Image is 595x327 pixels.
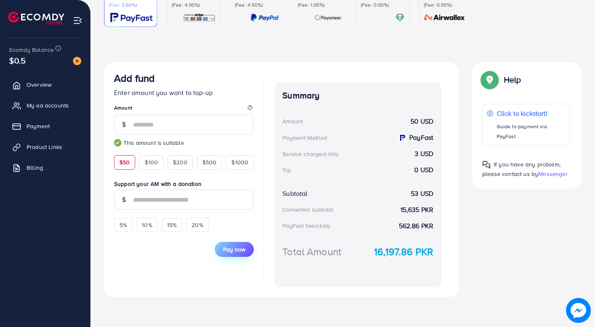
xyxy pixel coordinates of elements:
[192,221,203,229] span: 20%
[223,245,245,254] span: Pay now
[314,223,330,229] small: (3.60%)
[497,108,566,118] p: Click to kickstart!
[282,166,290,174] div: Tip
[6,159,84,176] a: Billing
[27,101,69,110] span: My ad accounts
[250,13,279,22] img: card
[298,2,342,8] p: (Fee: 1.00%)
[119,158,130,166] span: $50
[409,133,433,142] strong: PayFast
[114,104,254,115] legend: Amount
[361,2,405,8] p: (Fee: 0.00%)
[9,46,54,54] span: Ecomdy Balance
[282,134,327,142] div: Payment Method
[314,13,342,22] img: card
[411,189,433,198] strong: 53 USD
[119,221,127,229] span: 5%
[167,221,177,229] span: 15%
[8,12,64,24] img: logo
[282,189,307,198] div: Subtotal
[399,221,434,231] strong: 562.86 PKR
[231,158,248,166] span: $1000
[235,2,279,8] p: (Fee: 4.50%)
[398,133,407,142] img: payment
[73,57,81,65] img: image
[497,122,566,142] p: Guide to payment via PayFast
[566,298,591,323] img: image
[114,72,155,84] h3: Add fund
[73,16,83,25] img: menu
[109,2,153,8] p: (Fee: 3.60%)
[114,88,254,98] p: Enter amount you want to top-up
[401,205,434,215] strong: 15,635 PKR
[322,151,338,158] small: (6.00%)
[282,205,333,214] div: Converted subtotal
[282,244,341,259] div: Total Amount
[410,117,433,126] strong: 50 USD
[27,81,51,89] span: Overview
[114,139,121,146] img: guide
[374,244,433,259] strong: 16,197.86 PKR
[482,72,497,87] img: Popup guide
[114,139,254,147] small: This amount is suitable
[282,90,433,101] h4: Summary
[110,13,153,22] img: card
[414,165,433,175] strong: 0 USD
[538,170,568,178] span: Messenger
[504,75,521,85] p: Help
[415,149,433,159] strong: 3 USD
[282,150,341,158] div: Service charge
[114,180,254,188] label: Support your AM with a donation
[9,54,26,66] span: $0.5
[424,2,468,8] p: (Fee: 0.00%)
[482,161,491,169] img: Popup guide
[282,222,333,230] div: PayFast fee
[172,2,216,8] p: (Fee: 4.00%)
[173,158,187,166] span: $200
[145,158,158,166] span: $100
[395,13,405,22] img: card
[282,117,303,125] div: Amount
[27,143,62,151] span: Product Links
[421,13,468,22] img: card
[6,139,84,155] a: Product Links
[183,13,216,22] img: card
[202,158,217,166] span: $500
[215,242,254,257] button: Pay now
[27,163,43,172] span: Billing
[482,160,561,178] span: If you have any problem, please contact us by
[6,97,84,114] a: My ad accounts
[142,221,152,229] span: 10%
[27,122,50,130] span: Payment
[6,118,84,134] a: Payment
[6,76,84,93] a: Overview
